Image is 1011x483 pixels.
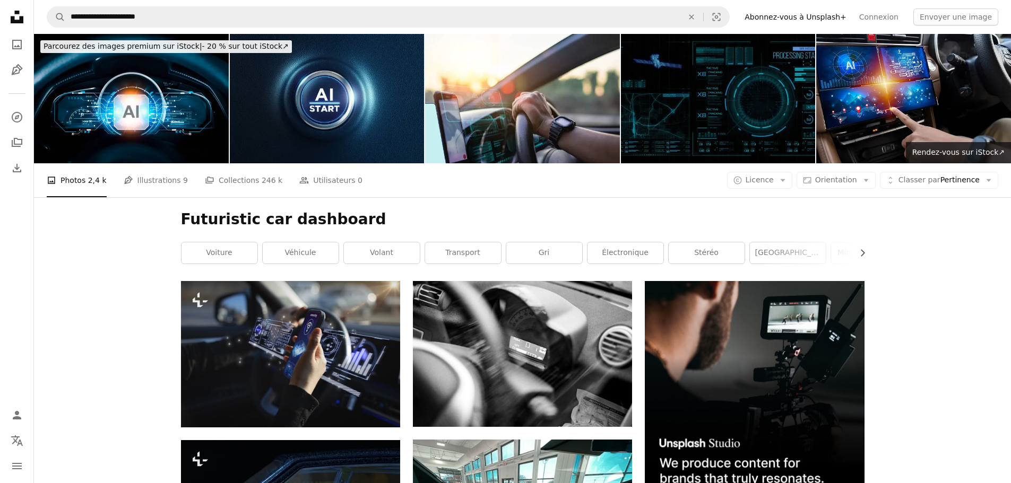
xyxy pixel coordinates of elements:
[6,34,28,55] a: Photos
[669,242,745,264] a: stéréo
[6,455,28,477] button: Menu
[727,172,792,189] button: Licence
[506,242,582,264] a: gri
[425,242,501,264] a: transport
[898,175,980,186] span: Pertinence
[853,242,865,264] button: faire défiler la liste vers la droite
[413,349,632,358] a: personne tenant une boîte blanche et une boîte noire
[413,281,632,426] img: personne tenant une boîte blanche et une boîte noire
[704,7,729,27] button: Recherche de visuels
[263,242,339,264] a: véhicule
[344,242,420,264] a: volant
[425,34,620,163] img: Conducteur utilisant la technologie futuriste du tableau de bord de voiture
[621,34,816,163] img: Un logiciel futuriste informatique numérique hud interface du futur avec un système de contrôle p...
[6,405,28,426] a: Connexion / S’inscrire
[230,34,425,163] img: Bouton de démarrage AI sur le tableau de bord d’une voiture ; Concept d’IA
[47,7,65,27] button: Rechercher sur Unsplash
[6,157,28,179] a: Historique de téléchargement
[262,174,282,186] span: 246 k
[680,7,703,27] button: Effacer
[6,430,28,451] button: Langue
[738,8,853,25] a: Abonnez-vous à Unsplash+
[797,172,876,189] button: Orientation
[906,142,1011,163] a: Rendez-vous sur iStock↗
[816,34,1011,163] img: Écran tactile futuriste du tableau de bord de la voiture intelligente avec navigation GPS, interf...
[6,132,28,153] a: Collections
[746,175,774,184] span: Licence
[880,172,998,189] button: Classer parPertinence
[6,59,28,81] a: Illustrations
[913,8,998,25] button: Envoyer une image
[750,242,826,264] a: [GEOGRAPHIC_DATA]
[34,34,298,59] a: Parcourez des images premium sur iStock|- 20 % sur tout iStock↗
[587,242,663,264] a: électronique
[44,42,289,50] span: - 20 % sur tout iStock ↗
[205,163,282,197] a: Collections 246 k
[853,8,905,25] a: Connexion
[815,175,857,184] span: Orientation
[912,148,1005,156] span: Rendez-vous sur iStock ↗
[6,6,28,30] a: Accueil — Unsplash
[182,242,257,264] a: voiture
[34,34,229,163] img: Tableau de bord de voiture futuriste innovant par AI Technologies d’intelligence artificielle.
[183,174,188,186] span: 9
[831,242,907,264] a: miroir de voiture
[6,107,28,128] a: Explorer
[47,6,730,28] form: Rechercher des visuels sur tout le site
[44,42,202,50] span: Parcourez des images premium sur iStock |
[181,210,865,229] h1: Futuristic car dashboard
[124,163,188,197] a: Illustrations 9
[358,174,362,186] span: 0
[898,175,940,184] span: Classer par
[181,281,400,427] img: La main d’une conductrice se connectant à une voiture connectée à l’aide d’un smartphone (hologra...
[299,163,362,197] a: Utilisateurs 0
[181,349,400,359] a: La main d’une conductrice se connectant à une voiture connectée à l’aide d’un smartphone (hologra...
